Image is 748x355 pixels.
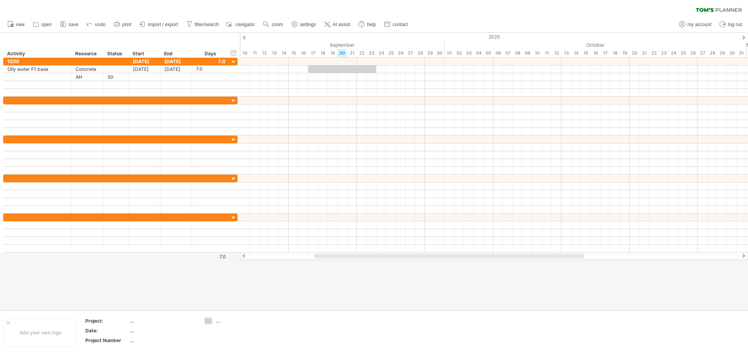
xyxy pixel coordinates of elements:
[737,49,746,57] div: Friday, 31 October 2025
[610,49,620,57] div: Saturday, 18 October 2025
[464,49,474,57] div: Friday, 3 October 2025
[542,49,552,57] div: Saturday, 11 October 2025
[707,49,717,57] div: Tuesday, 28 October 2025
[318,49,328,57] div: Thursday, 18 September 2025
[367,49,376,57] div: Tuesday, 23 September 2025
[435,49,445,57] div: Tuesday, 30 September 2025
[107,50,124,58] div: Status
[382,19,410,30] a: contact
[513,49,522,57] div: Wednesday, 8 October 2025
[688,22,711,27] span: my account
[376,49,386,57] div: Wednesday, 24 September 2025
[386,49,396,57] div: Thursday, 25 September 2025
[95,22,106,27] span: undo
[85,337,128,344] div: Project Number
[279,49,289,57] div: Sunday, 14 September 2025
[600,49,610,57] div: Friday, 17 October 2025
[132,50,156,58] div: Start
[108,73,125,81] div: 50
[620,49,630,57] div: Sunday, 19 October 2025
[236,22,255,27] span: navigator
[483,49,493,57] div: Sunday, 5 October 2025
[669,49,678,57] div: Friday, 24 October 2025
[298,49,308,57] div: Tuesday, 16 September 2025
[122,22,131,27] span: print
[728,22,742,27] span: log out
[445,41,746,49] div: October 2025
[85,327,128,334] div: Date:
[308,49,318,57] div: Wednesday, 17 September 2025
[216,318,258,324] div: ....
[347,49,357,57] div: Sunday, 21 September 2025
[4,318,77,347] div: Add your own logo
[195,22,219,27] span: filter/search
[522,49,532,57] div: Thursday, 9 October 2025
[129,58,161,65] div: [DATE]
[7,65,67,73] div: Oily water F1 base
[289,19,318,30] a: settings
[69,22,78,27] span: save
[659,49,669,57] div: Thursday, 23 October 2025
[196,65,225,73] div: 7.0
[58,19,81,30] a: save
[337,49,347,57] div: Saturday, 20 September 2025
[322,19,353,30] a: AI assist
[240,49,250,57] div: Wednesday, 10 September 2025
[184,19,221,30] a: filter/search
[192,254,226,260] div: 7.0
[7,50,67,58] div: Activity
[571,49,581,57] div: Tuesday, 14 October 2025
[225,19,257,30] a: navigator
[129,65,161,73] div: [DATE]
[148,22,178,27] span: import / export
[581,49,591,57] div: Wednesday, 15 October 2025
[718,19,744,30] a: log out
[393,22,408,27] span: contact
[503,49,513,57] div: Tuesday, 7 October 2025
[552,49,561,57] div: Sunday, 12 October 2025
[31,19,54,30] a: open
[138,19,180,30] a: import / export
[356,19,378,30] a: help
[261,19,285,30] a: zoom
[76,73,99,81] div: AH
[250,49,259,57] div: Thursday, 11 September 2025
[130,337,195,344] div: ....
[677,19,714,30] a: my account
[678,49,688,57] div: Saturday, 25 October 2025
[112,19,134,30] a: print
[639,49,649,57] div: Tuesday, 21 October 2025
[75,50,99,58] div: Resource
[269,49,279,57] div: Saturday, 13 September 2025
[161,65,192,73] div: [DATE]
[649,49,659,57] div: Wednesday, 22 October 2025
[493,49,503,57] div: Monday, 6 October 2025
[698,49,707,57] div: Monday, 27 October 2025
[328,49,337,57] div: Friday, 19 September 2025
[727,49,737,57] div: Thursday, 30 October 2025
[152,41,445,49] div: September 2025
[688,49,698,57] div: Sunday, 26 October 2025
[415,49,425,57] div: Sunday, 28 September 2025
[85,318,128,324] div: Project:
[406,49,415,57] div: Saturday, 27 September 2025
[367,22,376,27] span: help
[130,327,195,334] div: ....
[76,65,99,73] div: Concrete
[85,19,108,30] a: undo
[161,58,192,65] div: [DATE]
[16,22,25,27] span: new
[561,49,571,57] div: Monday, 13 October 2025
[41,22,52,27] span: open
[532,49,542,57] div: Friday, 10 October 2025
[300,22,316,27] span: settings
[717,49,727,57] div: Wednesday, 29 October 2025
[474,49,483,57] div: Saturday, 4 October 2025
[7,58,67,65] div: 1200
[445,49,454,57] div: Wednesday, 1 October 2025
[630,49,639,57] div: Monday, 20 October 2025
[333,22,350,27] span: AI assist
[259,49,269,57] div: Friday, 12 September 2025
[454,49,464,57] div: Thursday, 2 October 2025
[425,49,435,57] div: Monday, 29 September 2025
